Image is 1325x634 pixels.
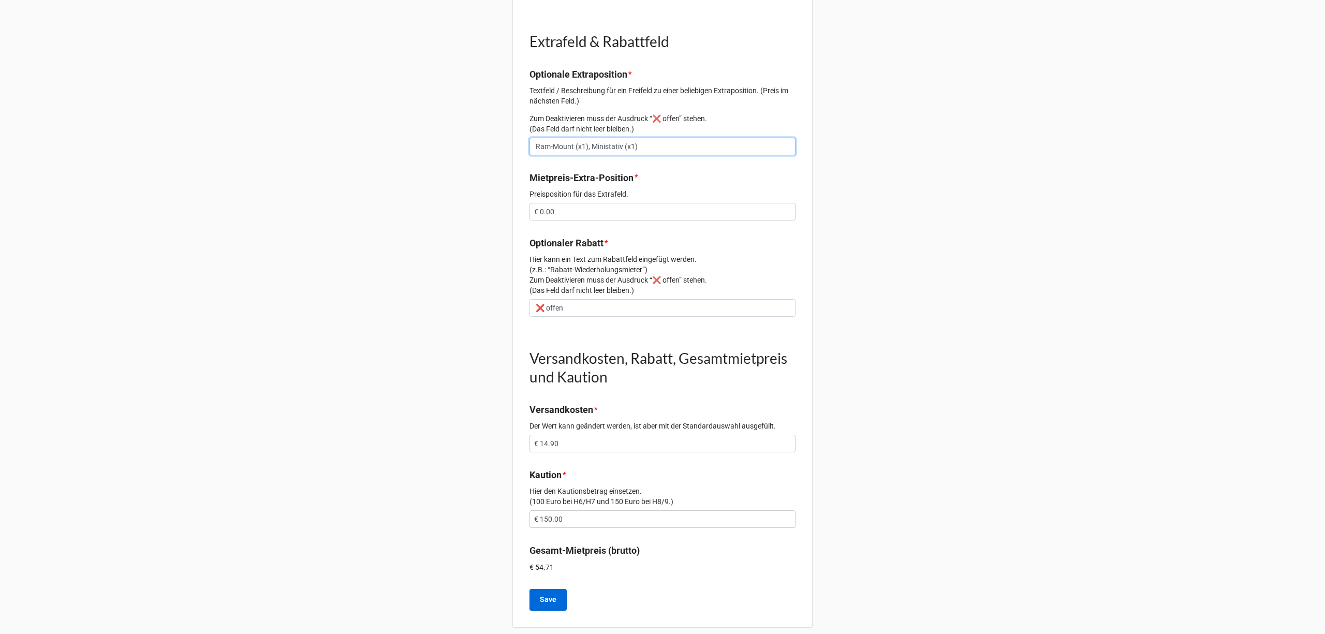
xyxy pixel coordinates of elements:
[529,171,634,185] label: Mietpreis-Extra-Position
[529,254,796,296] p: Hier kann ein Text zum Rabattfeld eingefügt werden. (z.B.: “Rabatt-Wiederholungsmieter”) Zum Deak...
[529,403,593,417] label: Versandkosten
[529,189,796,199] p: Preisposition für das Extrafeld.
[529,562,796,572] p: € 54.71
[529,545,640,556] b: Gesamt-Mietpreis (brutto)
[529,85,796,106] p: Textfeld / Beschreibung für ein Freifeld zu einer beliebigen Extraposition. (Preis im nächsten Fe...
[529,113,796,134] p: Zum Deaktivieren muss der Ausdruck “❌ offen” stehen. (Das Feld darf nicht leer bleiben.)
[529,468,562,482] label: Kaution
[529,486,796,507] p: Hier den Kautionsbetrag einsetzen. (100 Euro bei H6/H7 und 150 Euro bei H8/9.)
[529,32,796,51] h1: Extrafeld & Rabattfeld
[529,236,603,250] label: Optionaler Rabatt
[529,349,796,386] h1: Versandkosten, Rabatt, Gesamtmietpreis und Kaution
[529,589,567,611] button: Save
[529,67,627,82] label: Optionale Extraposition
[529,421,796,431] p: Der Wert kann geändert werden, ist aber mit der Standardauswahl ausgefüllt.
[540,594,556,605] b: Save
